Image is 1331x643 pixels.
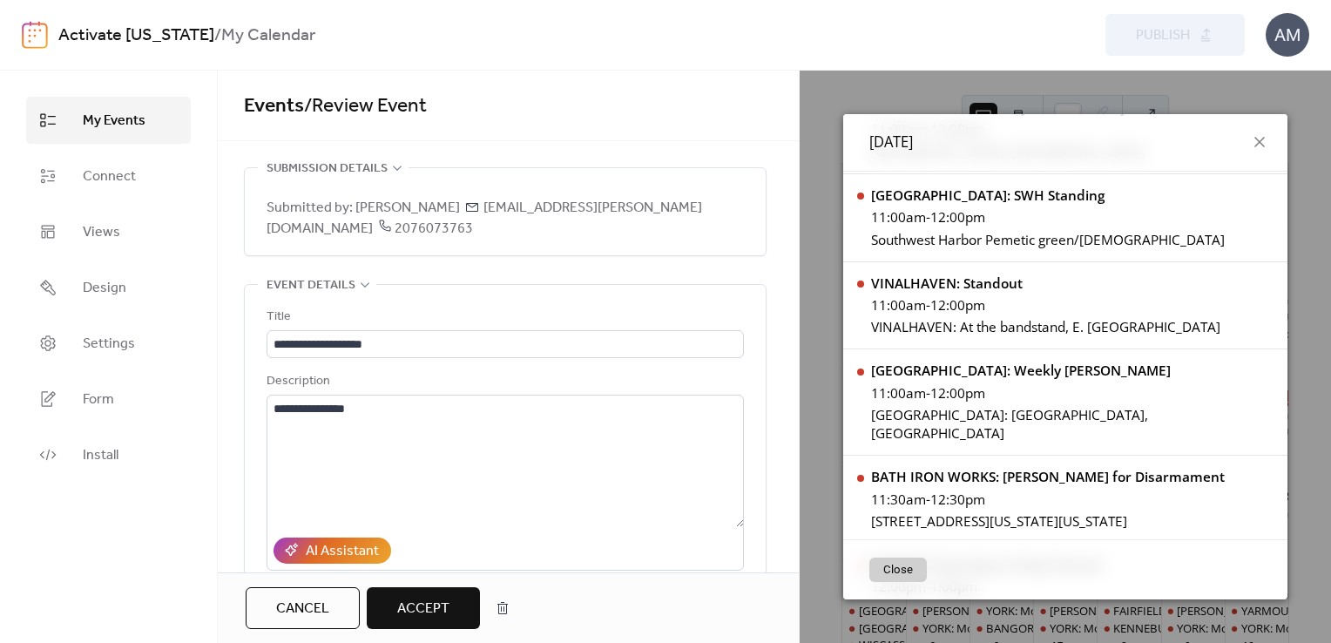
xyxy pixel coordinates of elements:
[869,132,913,153] span: [DATE]
[267,371,740,392] div: Description
[214,19,221,52] b: /
[267,198,744,240] span: Submitted by: [PERSON_NAME] [EMAIL_ADDRESS][PERSON_NAME][DOMAIN_NAME]
[871,406,1274,443] div: [GEOGRAPHIC_DATA]: [GEOGRAPHIC_DATA], [GEOGRAPHIC_DATA]
[926,296,930,315] span: -
[83,222,120,243] span: Views
[871,362,1274,380] div: [GEOGRAPHIC_DATA]: Weekly [PERSON_NAME]
[267,159,388,179] span: Submission details
[246,587,360,629] button: Cancel
[871,512,1225,531] div: [STREET_ADDRESS][US_STATE][US_STATE]
[871,318,1220,336] div: VINALHAVEN: At the bandstand, E. [GEOGRAPHIC_DATA]
[58,19,214,52] a: Activate [US_STATE]
[871,468,1225,486] div: BATH IRON WORKS: [PERSON_NAME] for Disarmament
[871,384,926,403] span: 11:00am
[397,599,449,619] span: Accept
[83,166,136,187] span: Connect
[26,264,191,311] a: Design
[83,111,145,132] span: My Events
[871,231,1225,249] div: Southwest Harbor Pemetic green/[DEMOGRAPHIC_DATA]
[26,376,191,423] a: Form
[83,278,126,299] span: Design
[26,97,191,144] a: My Events
[306,541,379,562] div: AI Assistant
[83,445,118,466] span: Install
[26,431,191,478] a: Install
[267,275,355,296] span: Event details
[930,296,985,315] span: 12:00pm
[244,87,304,125] a: Events
[871,296,926,315] span: 11:00am
[221,19,315,52] b: My Calendar
[22,21,48,49] img: logo
[1266,13,1309,57] div: AM
[367,587,480,629] button: Accept
[83,389,114,410] span: Form
[274,538,391,564] button: AI Assistant
[926,208,930,227] span: -
[26,320,191,367] a: Settings
[304,87,427,125] span: / Review Event
[83,334,135,355] span: Settings
[930,384,985,403] span: 12:00pm
[871,274,1220,293] div: VINALHAVEN: Standout
[267,307,740,328] div: Title
[869,558,927,582] button: Close
[930,491,985,509] span: 12:30pm
[373,215,473,242] span: 2076073763
[930,208,985,227] span: 12:00pm
[926,384,930,403] span: -
[276,599,329,619] span: Cancel
[26,208,191,255] a: Views
[871,186,1225,205] div: [GEOGRAPHIC_DATA]: SWH Standing
[871,208,926,227] span: 11:00am
[26,152,191,200] a: Connect
[926,491,930,509] span: -
[871,491,926,509] span: 11:30am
